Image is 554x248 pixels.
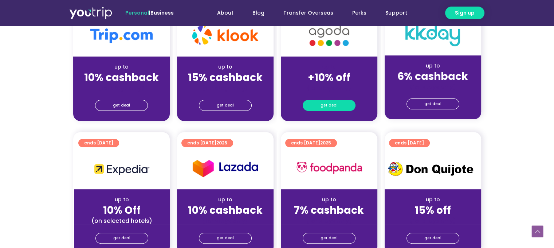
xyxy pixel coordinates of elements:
span: get deal [217,233,234,243]
a: Perks [343,6,376,20]
a: get deal [303,100,355,111]
div: up to [183,63,268,71]
span: 2025 [216,140,227,146]
span: Personal [125,9,149,16]
span: get deal [321,100,338,111]
div: (for stays only) [287,84,372,92]
strong: 15% off [415,203,451,217]
a: get deal [95,100,148,111]
div: up to [79,63,164,71]
span: ends [DATE] [395,139,424,147]
div: up to [390,196,475,204]
span: 2025 [320,140,331,146]
a: Transfer Overseas [274,6,343,20]
strong: 15% cashback [188,70,263,85]
a: ends [DATE] [78,139,119,147]
strong: 10% cashback [84,70,159,85]
span: ends [DATE] [84,139,113,147]
span: up to [322,63,336,70]
a: get deal [406,98,459,109]
div: (for stays only) [183,84,268,92]
span: get deal [424,99,441,109]
div: up to [183,196,268,204]
a: ends [DATE]2025 [285,139,337,147]
strong: 10% Off [103,203,141,217]
a: ends [DATE] [389,139,430,147]
a: get deal [199,100,252,111]
span: ends [DATE] [187,139,227,147]
span: get deal [424,233,441,243]
a: Blog [243,6,274,20]
div: (for stays only) [183,217,268,225]
a: About [208,6,243,20]
strong: +10% off [308,70,350,85]
div: (for stays only) [287,217,372,225]
a: Support [376,6,416,20]
a: get deal [199,233,252,244]
span: ends [DATE] [291,139,331,147]
span: get deal [113,233,130,243]
div: (on selected hotels) [80,217,164,225]
a: Sign up [445,7,484,19]
span: Sign up [455,9,475,17]
div: up to [390,62,475,70]
strong: 10% cashback [188,203,263,217]
a: ends [DATE]2025 [181,139,233,147]
div: up to [287,196,372,204]
a: get deal [95,233,148,244]
span: get deal [321,233,338,243]
a: Business [150,9,174,16]
nav: Menu [193,6,416,20]
a: get deal [406,233,459,244]
span: get deal [217,100,234,111]
span: | [125,9,174,16]
strong: 7% cashback [294,203,364,217]
strong: 6% cashback [397,69,468,84]
div: (for stays only) [79,84,164,92]
span: get deal [113,100,130,111]
div: up to [80,196,164,204]
a: get deal [303,233,355,244]
div: (for stays only) [390,217,475,225]
div: (for stays only) [390,83,475,91]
